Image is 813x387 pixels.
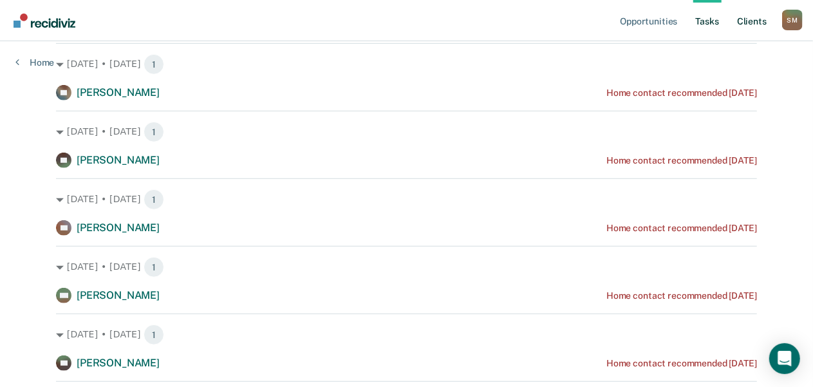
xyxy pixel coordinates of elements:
span: [PERSON_NAME] [77,357,160,369]
span: [PERSON_NAME] [77,154,160,166]
div: [DATE] • [DATE] 1 [56,189,757,210]
div: S M [782,10,803,30]
div: Home contact recommended [DATE] [606,155,757,166]
button: Profile dropdown button [782,10,803,30]
div: [DATE] • [DATE] 1 [56,325,757,345]
div: Home contact recommended [DATE] [606,290,757,301]
div: [DATE] • [DATE] 1 [56,122,757,142]
span: [PERSON_NAME] [77,86,160,99]
span: 1 [144,189,164,210]
div: [DATE] • [DATE] 1 [56,54,757,75]
span: 1 [144,122,164,142]
div: Home contact recommended [DATE] [606,88,757,99]
div: Open Intercom Messenger [769,343,800,374]
span: 1 [144,325,164,345]
span: [PERSON_NAME] [77,222,160,234]
span: 1 [144,257,164,278]
div: Home contact recommended [DATE] [606,223,757,234]
a: Home [15,57,54,68]
img: Recidiviz [14,14,75,28]
span: 1 [144,54,164,75]
span: [PERSON_NAME] [77,289,160,301]
div: [DATE] • [DATE] 1 [56,257,757,278]
div: Home contact recommended [DATE] [606,358,757,369]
